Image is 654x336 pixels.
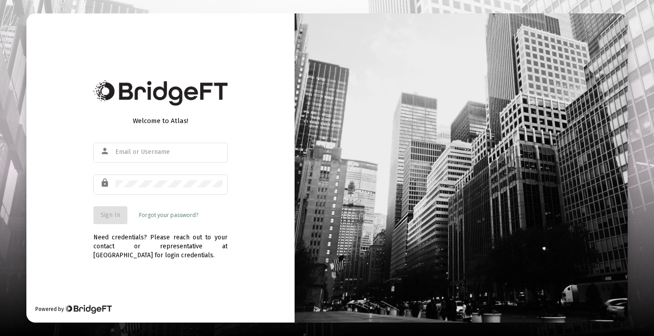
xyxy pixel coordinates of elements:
img: Bridge Financial Technology Logo [93,80,228,106]
a: Forgot your password? [139,211,198,220]
mat-icon: person [100,146,111,157]
input: Email or Username [115,149,223,156]
div: Welcome to Atlas! [93,116,228,125]
img: Bridge Financial Technology Logo [65,305,112,314]
span: Sign In [101,211,120,219]
mat-icon: lock [100,178,111,188]
div: Powered by [35,305,112,314]
div: Need credentials? Please reach out to your contact or representative at [GEOGRAPHIC_DATA] for log... [93,224,228,260]
button: Sign In [93,206,127,224]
